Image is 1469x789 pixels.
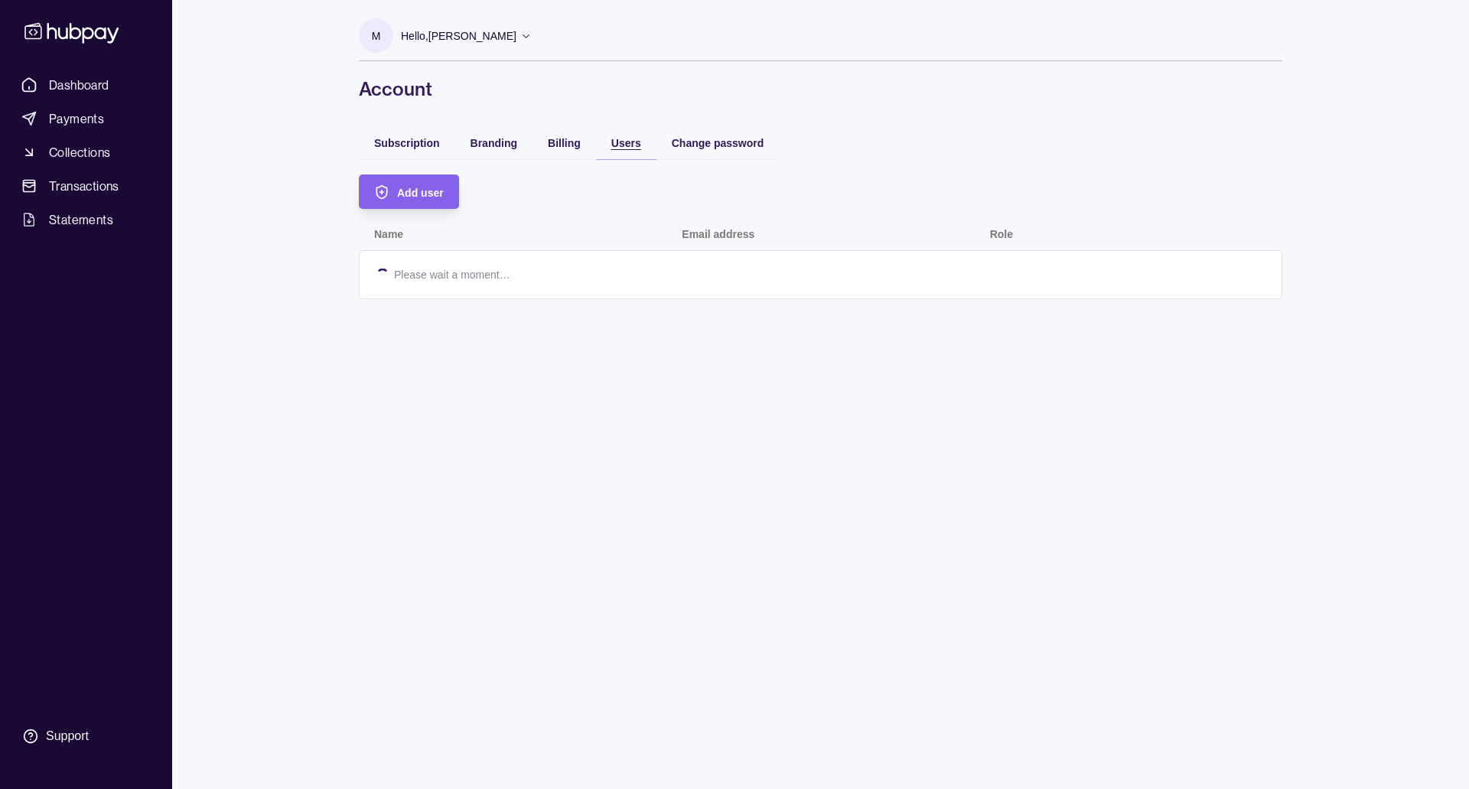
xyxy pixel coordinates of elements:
span: Branding [471,137,517,149]
span: Payments [49,109,104,128]
p: Role [990,228,1013,240]
p: Hello, [PERSON_NAME] [401,28,516,44]
div: Support [46,728,89,745]
h1: Account [359,77,1282,101]
a: Payments [15,105,157,132]
span: Statements [49,210,113,229]
a: Support [15,720,157,752]
p: M [372,28,381,44]
span: Add user [397,187,444,199]
a: Dashboard [15,71,157,99]
a: Statements [15,206,157,233]
span: Collections [49,143,110,161]
span: Transactions [49,177,119,195]
p: Please wait a moment… [394,266,510,283]
span: Billing [548,137,581,149]
span: Subscription [374,137,440,149]
span: Change password [672,137,764,149]
p: Name [374,228,403,240]
a: Transactions [15,172,157,200]
span: Users [611,137,641,149]
span: Dashboard [49,76,109,94]
a: Collections [15,139,157,166]
p: Email address [682,228,754,240]
button: Add user [359,174,459,209]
